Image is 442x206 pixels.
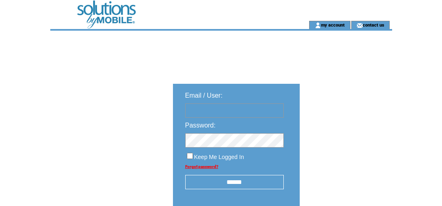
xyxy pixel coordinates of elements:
span: Password: [185,122,216,129]
img: contact_us_icon.gif [357,22,363,29]
span: Email / User: [185,92,223,99]
a: contact us [363,22,384,27]
a: my account [321,22,345,27]
img: account_icon.gif [315,22,321,29]
span: Keep Me Logged In [194,154,244,160]
a: Forgot password? [185,164,218,169]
